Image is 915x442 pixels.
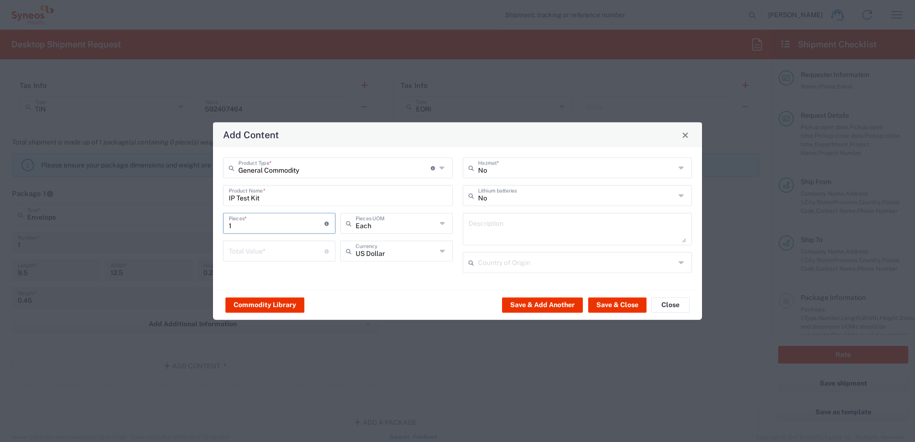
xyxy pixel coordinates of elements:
button: Close [651,297,690,312]
button: Close [679,128,692,142]
button: Commodity Library [225,297,304,312]
button: Save & Close [588,297,647,312]
button: Save & Add Another [502,297,583,312]
h4: Add Content [223,128,279,142]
